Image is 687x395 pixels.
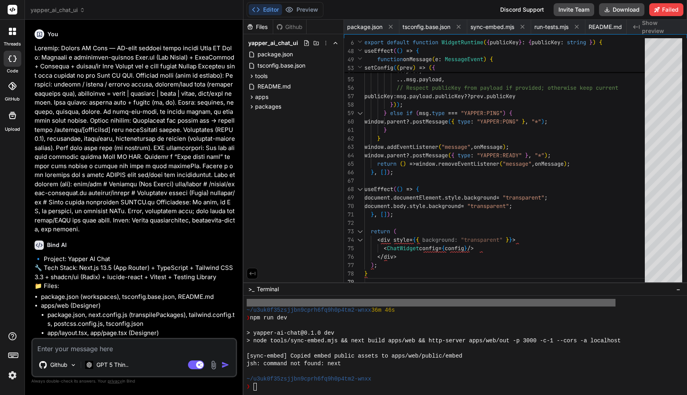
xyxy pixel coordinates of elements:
span: . [390,202,393,210]
span: = [409,236,413,243]
span: useEffect [364,47,393,54]
span: publicKey [490,39,519,46]
span: type [432,109,445,117]
span: "YAPPER:READY" [477,152,522,159]
img: attachment [209,360,218,370]
span: ( [429,64,432,71]
span: Terminal [257,285,279,293]
span: } [384,126,387,134]
span: packages [255,103,281,111]
span: } [464,245,467,252]
span: } [377,135,380,142]
span: . [390,194,393,201]
div: 79 [344,278,354,286]
span: ( [393,64,397,71]
span: msg [406,76,416,83]
span: ] [384,211,387,218]
span: // Respect publicKey from payload if provided; oth [397,84,557,91]
span: ) [387,169,390,176]
button: Download [599,3,644,16]
button: Preview [282,4,321,15]
span: : [393,93,397,100]
li: app/layout.tsx, app/page.tsx (Designer) [47,329,235,338]
div: 64 [344,151,354,160]
span: { [451,118,454,125]
span: ( [400,160,403,167]
span: MessageEvent [445,56,483,63]
span: > node tools/sync-embed.mjs && next build apps/web && http-server apps/web/out -p 3000 -c-1 --cor... [247,337,621,345]
span: < [377,236,380,243]
div: Click to collapse the range. [355,236,365,244]
label: Upload [5,126,20,133]
span: publicKey [487,93,515,100]
div: 65 [344,160,354,168]
span: ) [544,152,548,159]
div: 70 [344,202,354,210]
span: 36m 46s [371,307,395,314]
span: ) [593,39,596,46]
span: npm run dev [250,314,287,322]
span: => [406,185,413,193]
span: prev [470,93,483,100]
span: . [384,118,387,125]
span: "transparent" [503,194,544,201]
div: 75 [344,244,354,253]
span: : [560,39,564,46]
img: settings [6,368,19,382]
span: msg [419,109,429,117]
label: threads [4,41,21,47]
span: "YAPPER:PONG" [477,118,519,125]
span: div style [380,236,409,243]
span: => [406,47,413,54]
span: useEffect [364,185,393,193]
span: e [435,56,438,63]
span: ( [499,160,503,167]
span: : [470,152,474,159]
span: type [458,152,470,159]
span: { [451,152,454,159]
span: ) [413,64,416,71]
span: { [509,109,512,117]
span: ) [503,109,506,117]
span: − [676,285,681,293]
span: => [419,64,425,71]
span: documentElement [393,194,442,201]
span: window [364,143,384,150]
span: prev [400,64,413,71]
span: . [416,76,419,83]
span: "transparent" [467,202,509,210]
span: , [528,152,532,159]
span: erwise keep current [557,84,618,91]
span: 49 [344,56,354,64]
span: } [525,152,528,159]
span: payload [409,93,432,100]
span: privacy [108,379,122,383]
div: Click to collapse the range. [355,227,365,236]
span: , [470,143,474,150]
li: app/widgets/[publicKey]/page.tsx (Widget runtime iframe) [47,337,235,347]
span: [sync-embed] Copied embed public assets to apps/web/public/embed [247,352,462,360]
h6: You [47,30,58,38]
span: postMessage [413,152,448,159]
span: removeEventListener [438,160,499,167]
span: === [448,109,458,117]
span: { [599,39,602,46]
span: : [470,118,474,125]
span: { [528,39,532,46]
span: , [525,118,528,125]
div: 74 [344,236,354,244]
span: ) [483,56,487,63]
span: } [364,270,368,277]
img: Pick Models [70,362,77,368]
button: Failed [649,3,683,16]
span: , [532,160,535,167]
span: ; [567,160,570,167]
span: { [416,47,419,54]
span: WidgetRuntime [442,39,483,46]
span: onMessage [474,143,503,150]
li: apps/web (Designer) [41,301,235,374]
span: ; [548,152,551,159]
span: . [406,93,409,100]
span: ?. [406,152,413,159]
span: "message" [503,160,532,167]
